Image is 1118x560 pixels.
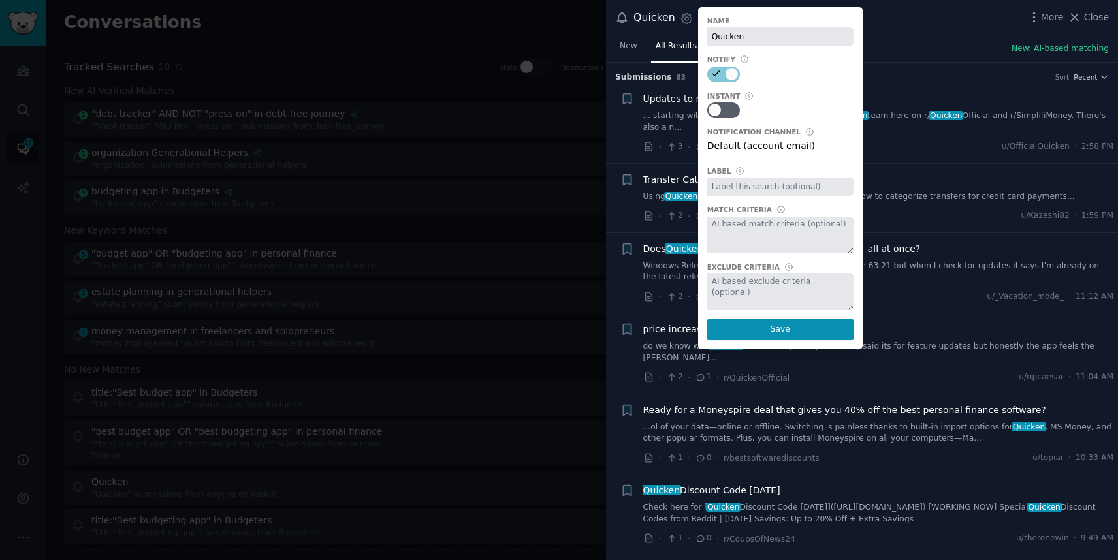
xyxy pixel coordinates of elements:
a: Updates to r/QuickenOfficial [643,92,772,106]
input: Name this search [707,27,854,46]
span: 2:58 PM [1081,141,1113,153]
div: Quicken [633,10,675,26]
a: ...ol of your data—online or offline. Switching is painless thanks to built-in import options for... [643,422,1114,444]
span: · [688,290,690,303]
span: 1:59 PM [1081,210,1113,222]
span: 83 [677,73,686,81]
span: Quicken [929,111,963,120]
span: 1 [695,371,711,383]
a: ... starting with more frequent updates from theQuickenteam here on r/QuickenOfficial and r/Simpl... [643,110,1114,133]
button: Recent [1074,72,1109,82]
span: r/CoupsOfNews24 [724,535,795,544]
span: · [716,451,719,465]
a: price increase? [643,322,712,336]
div: Exclude Criteria [707,262,780,272]
div: Match Criteria [707,205,772,214]
span: · [688,451,690,465]
span: · [1068,371,1071,383]
span: Recent [1074,72,1097,82]
span: Quicken [642,485,681,495]
span: u/Kazeshi82 [1021,210,1069,222]
span: 1 [695,141,711,153]
button: Save [707,319,854,340]
span: Updates to r/ Official [643,92,772,106]
input: Label this search (optional) [707,178,854,196]
a: Ready for a Moneyspire deal that gives you 40% off the best personal finance software? [643,403,1046,417]
span: · [688,210,690,223]
span: 2 [666,371,682,383]
span: · [1074,141,1077,153]
span: · [688,140,690,154]
span: 0 [695,533,711,544]
span: Quicken [1012,422,1046,431]
span: Discount Code [DATE] [643,484,780,497]
span: · [1068,291,1071,303]
span: 0 [695,452,711,464]
span: · [688,371,690,384]
span: Close [1084,10,1109,24]
a: QuickenDiscount Code [DATE] [643,484,780,497]
span: · [659,371,662,384]
span: 1 [666,533,682,544]
span: 1 [666,452,682,464]
span: · [659,140,662,154]
div: Notify [707,55,736,64]
span: u/OfficialQuicken [1002,141,1070,153]
span: · [1068,452,1071,464]
span: · [716,532,719,546]
a: do we know whyQuickenis increasing their price? they said its for feature updates but honestly th... [643,341,1114,364]
a: DoesQuickendistribute new releases in waves or all at once? [643,242,921,256]
span: u/topiar [1032,452,1064,464]
span: u/_Vacation_mode_ [987,291,1064,303]
span: · [659,532,662,546]
span: r/bestsoftwarediscounts [724,454,820,463]
div: Sort [1055,72,1070,82]
div: Name [707,16,730,25]
div: Default (account email) [707,139,854,157]
a: UsingQuickenClassic for Windows. Need direction on how to categorize transfers for credit card pa... [643,191,1114,203]
button: Close [1068,10,1109,24]
span: 11:04 AM [1076,371,1113,383]
span: Quicken [1027,503,1062,512]
span: All Results [656,40,697,52]
span: u/theronewin [1016,533,1069,544]
span: 2 [666,291,682,303]
div: Label [707,166,731,176]
span: · [1074,533,1076,544]
span: Quicken [664,192,699,201]
span: · [659,451,662,465]
span: · [1074,210,1077,222]
span: 10:33 AM [1076,452,1113,464]
div: Notification Channel [707,127,801,136]
button: More [1027,10,1064,24]
a: Transfer Category for Credit Card Payments [643,173,842,187]
span: 2 [666,210,682,222]
span: More [1041,10,1064,24]
a: All Results [651,36,701,63]
span: New [620,40,637,52]
span: Quicken [706,503,741,512]
span: Submission s [615,72,672,84]
span: · [659,210,662,223]
span: 9:49 AM [1081,533,1113,544]
span: 3 [695,210,711,222]
span: u/ripcaesar [1019,371,1064,383]
span: 2 [695,291,711,303]
button: New: AI-based matching [1012,43,1109,55]
span: Quicken [665,243,704,254]
span: 11:12 AM [1076,291,1113,303]
span: · [716,371,719,384]
span: 3 [666,141,682,153]
a: Windows Release 64.19 is available now. I’m on release 63.21 but when I check for updates it says... [643,260,1114,283]
span: Does distribute new releases in waves or all at once? [643,242,921,256]
div: Instant [707,91,741,101]
span: r/QuickenOfficial [724,373,790,382]
span: · [688,532,690,546]
a: New [615,36,642,63]
span: · [659,290,662,303]
a: Check here for [QuickenDiscount Code [DATE]]([URL][DOMAIN_NAME]) [WORKING NOW] SpecialQuickenDisc... [643,502,1114,525]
